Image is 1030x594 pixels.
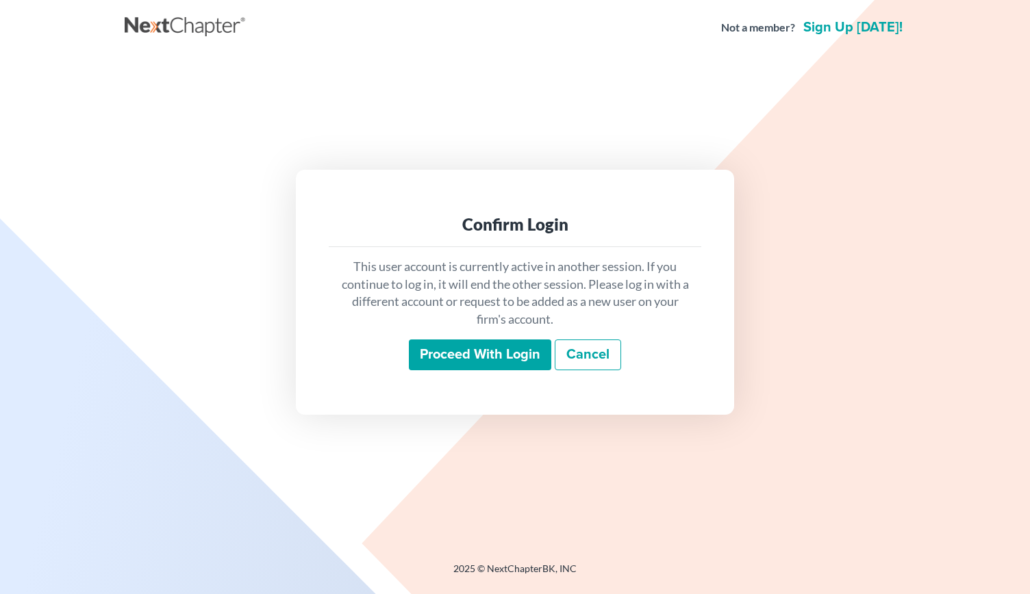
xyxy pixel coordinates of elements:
a: Cancel [555,339,621,371]
input: Proceed with login [409,339,551,371]
p: This user account is currently active in another session. If you continue to log in, it will end ... [340,258,690,328]
div: 2025 © NextChapterBK, INC [125,562,905,586]
a: Sign up [DATE]! [801,21,905,34]
strong: Not a member? [721,20,795,36]
div: Confirm Login [340,214,690,235]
